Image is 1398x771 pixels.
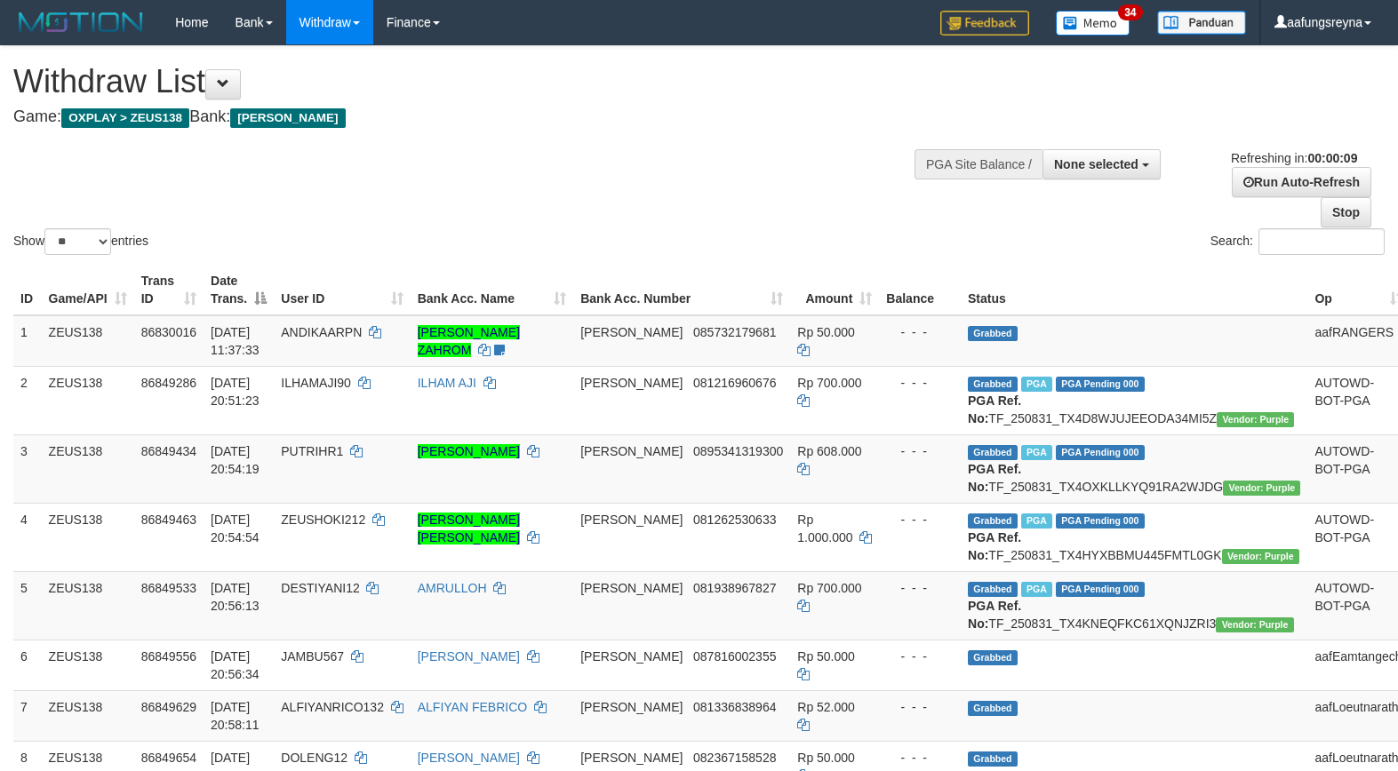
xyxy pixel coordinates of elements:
[134,265,204,315] th: Trans ID: activate to sort column ascending
[211,444,260,476] span: [DATE] 20:54:19
[693,700,776,714] span: Copy 081336838964 to clipboard
[580,581,683,595] span: [PERSON_NAME]
[886,374,954,392] div: - - -
[1321,197,1371,227] a: Stop
[886,579,954,597] div: - - -
[968,751,1018,767] span: Grabbed
[44,228,111,255] select: Showentries
[141,376,196,390] span: 86849286
[274,265,410,315] th: User ID: activate to sort column ascending
[281,581,359,595] span: DESTIYANI12
[968,377,1018,392] span: Grabbed
[13,366,42,434] td: 2
[13,434,42,503] td: 3
[418,325,520,357] a: [PERSON_NAME] ZAHROM
[141,325,196,339] span: 86830016
[418,513,520,544] a: [PERSON_NAME] [PERSON_NAME]
[1307,151,1357,165] strong: 00:00:09
[1210,228,1385,255] label: Search:
[797,325,855,339] span: Rp 50.000
[13,228,148,255] label: Show entries
[573,265,790,315] th: Bank Acc. Number: activate to sort column ascending
[1056,445,1145,460] span: PGA Pending
[1056,377,1145,392] span: PGA Pending
[961,503,1307,571] td: TF_250831_TX4HYXBBMU445FMTL0GK
[580,700,683,714] span: [PERSON_NAME]
[968,462,1021,494] b: PGA Ref. No:
[141,649,196,664] span: 86849556
[968,599,1021,631] b: PGA Ref. No:
[141,700,196,714] span: 86849629
[211,376,260,408] span: [DATE] 20:51:23
[42,315,134,367] td: ZEUS138
[968,582,1018,597] span: Grabbed
[886,698,954,716] div: - - -
[886,323,954,341] div: - - -
[1021,377,1052,392] span: Marked by aafRornrotha
[281,700,384,714] span: ALFIYANRICO132
[790,265,879,315] th: Amount: activate to sort column ascending
[580,751,683,765] span: [PERSON_NAME]
[961,434,1307,503] td: TF_250831_TX4OXKLLKYQ91RA2WJDG
[211,581,260,613] span: [DATE] 20:56:13
[1258,228,1385,255] input: Search:
[797,700,855,714] span: Rp 52.000
[42,366,134,434] td: ZEUS138
[580,649,683,664] span: [PERSON_NAME]
[968,326,1018,341] span: Grabbed
[42,690,134,741] td: ZEUS138
[13,265,42,315] th: ID
[204,265,274,315] th: Date Trans.: activate to sort column descending
[1021,445,1052,460] span: Marked by aafRornrotha
[141,513,196,527] span: 86849463
[1222,549,1299,564] span: Vendor URL: https://trx4.1velocity.biz
[418,581,487,595] a: AMRULLOH
[797,649,855,664] span: Rp 50.000
[693,581,776,595] span: Copy 081938967827 to clipboard
[211,325,260,357] span: [DATE] 11:37:33
[797,444,861,458] span: Rp 608.000
[1157,11,1246,35] img: panduan.png
[1231,151,1357,165] span: Refreshing in:
[879,265,961,315] th: Balance
[797,376,861,390] span: Rp 700.000
[13,690,42,741] td: 7
[886,749,954,767] div: - - -
[281,376,351,390] span: ILHAMAJI90
[968,701,1018,716] span: Grabbed
[61,108,189,128] span: OXPLAY > ZEUS138
[886,442,954,460] div: - - -
[961,571,1307,640] td: TF_250831_TX4KNEQFKC61XQNJZRI3
[13,108,915,126] h4: Game: Bank:
[580,444,683,458] span: [PERSON_NAME]
[797,513,852,544] span: Rp 1.000.000
[411,265,574,315] th: Bank Acc. Name: activate to sort column ascending
[211,513,260,544] span: [DATE] 20:54:54
[693,376,776,390] span: Copy 081216960676 to clipboard
[42,265,134,315] th: Game/API: activate to sort column ascending
[1232,167,1371,197] a: Run Auto-Refresh
[1021,582,1052,597] span: Marked by aafRornrotha
[1056,582,1145,597] span: PGA Pending
[13,64,915,99] h1: Withdraw List
[1056,11,1130,36] img: Button%20Memo.svg
[281,325,362,339] span: ANDIKAARPN
[13,640,42,690] td: 6
[418,376,476,390] a: ILHAM AJI
[968,393,1021,425] b: PGA Ref. No:
[42,571,134,640] td: ZEUS138
[968,445,1018,460] span: Grabbed
[1217,412,1294,427] span: Vendor URL: https://trx4.1velocity.biz
[211,649,260,681] span: [DATE] 20:56:34
[693,751,776,765] span: Copy 082367158528 to clipboard
[1118,4,1142,20] span: 34
[580,513,683,527] span: [PERSON_NAME]
[915,149,1043,179] div: PGA Site Balance /
[42,503,134,571] td: ZEUS138
[42,434,134,503] td: ZEUS138
[42,640,134,690] td: ZEUS138
[13,571,42,640] td: 5
[968,513,1018,529] span: Grabbed
[1021,513,1052,529] span: Marked by aafRornrotha
[968,650,1018,665] span: Grabbed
